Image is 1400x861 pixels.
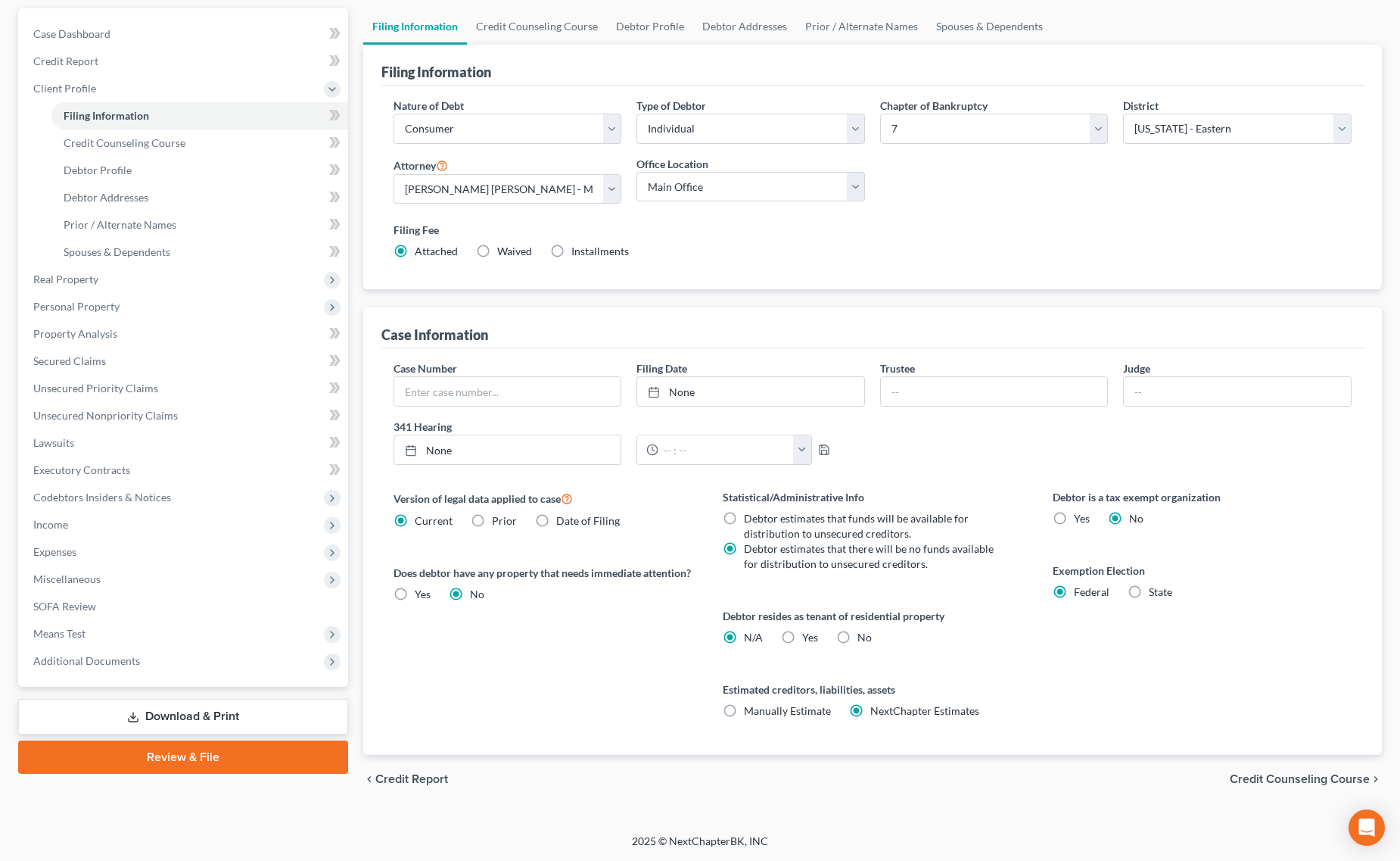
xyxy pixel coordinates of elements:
label: Debtor is a tax exempt organization [1053,489,1352,505]
span: Property Analysis [33,327,117,340]
span: No [470,588,484,601]
input: -- [881,377,1108,406]
span: Date of Filing [556,514,620,527]
div: Open Intercom Messenger [1349,810,1385,846]
span: Secured Claims [33,354,106,367]
span: Case Dashboard [33,27,110,40]
i: chevron_left [363,773,375,785]
label: Type of Debtor [636,98,706,114]
span: Means Test [33,627,86,640]
span: Lawsuits [33,436,74,449]
a: Secured Claims [21,348,348,375]
a: None [637,377,864,406]
label: Debtor resides as tenant of residential property [723,608,1022,624]
span: Waived [497,245,532,257]
a: Unsecured Priority Claims [21,375,348,402]
span: Additional Documents [33,654,140,667]
span: Prior [492,514,517,527]
a: Review & File [18,741,348,774]
label: Chapter of Bankruptcy [880,98,988,114]
span: SOFA Review [33,600,96,613]
label: 341 Hearing [386,419,873,435]
a: Property Analysis [21,320,348,348]
div: Filing Information [381,63,491,81]
a: Prior / Alternate Names [796,8,927,45]
input: Enter case number... [394,377,621,406]
span: Credit Counseling Course [1230,773,1370,785]
a: Filing Information [51,102,348,129]
label: Version of legal data applied to case [394,489,693,507]
span: Unsecured Priority Claims [33,382,158,395]
span: Yes [1074,512,1090,525]
label: Judge [1123,360,1150,376]
span: Debtor Profile [64,164,132,176]
span: Expenses [33,545,76,558]
span: Manually Estimate [744,704,831,717]
label: Filing Date [636,360,687,376]
a: Debtor Profile [51,157,348,184]
div: Case Information [381,326,488,344]
a: Unsecured Nonpriority Claims [21,402,348,429]
span: Income [33,518,68,531]
button: chevron_left Credit Report [363,773,448,785]
span: Credit Counseling Course [64,136,185,149]
span: Filing Information [64,109,149,122]
a: Filing Information [363,8,467,45]
label: District [1123,98,1159,114]
a: Debtor Addresses [693,8,796,45]
span: Debtor Addresses [64,191,148,204]
span: Debtor estimates that there will be no funds available for distribution to unsecured creditors. [744,542,994,570]
a: Spouses & Dependents [927,8,1052,45]
label: Office Location [636,156,708,172]
span: Miscellaneous [33,572,101,585]
span: No [857,631,872,644]
a: None [394,435,621,464]
a: Case Dashboard [21,20,348,48]
span: Credit Report [33,55,98,67]
span: Real Property [33,273,98,285]
label: Case Number [394,360,457,376]
span: Debtor estimates that funds will be available for distribution to unsecured creditors. [744,512,969,540]
button: Credit Counseling Course chevron_right [1230,773,1382,785]
span: Yes [802,631,818,644]
a: Credit Report [21,48,348,75]
span: Attached [415,245,458,257]
a: Debtor Profile [607,8,693,45]
span: N/A [744,631,763,644]
label: Nature of Debt [394,98,464,114]
span: Spouses & Dependents [64,245,170,258]
i: chevron_right [1370,773,1382,785]
label: Statistical/Administrative Info [723,489,1022,505]
label: Filing Fee [394,222,1352,238]
a: Spouses & Dependents [51,239,348,266]
label: Estimated creditors, liabilities, assets [723,682,1022,697]
a: Executory Contracts [21,457,348,484]
span: Unsecured Nonpriority Claims [33,409,178,422]
label: Exemption Election [1053,563,1352,579]
span: No [1129,512,1143,525]
a: SOFA Review [21,593,348,620]
span: State [1149,585,1172,598]
span: Current [415,514,453,527]
a: Debtor Addresses [51,184,348,211]
span: Client Profile [33,82,96,95]
a: Lawsuits [21,429,348,457]
span: Executory Contracts [33,463,130,476]
span: Codebtors Insiders & Notices [33,491,171,504]
span: NextChapter Estimates [870,704,979,717]
input: -- [1124,377,1351,406]
span: Prior / Alternate Names [64,218,176,231]
span: Personal Property [33,300,120,313]
span: Installments [571,245,629,257]
a: Download & Print [18,699,348,735]
label: Does debtor have any property that needs immediate attention? [394,565,693,581]
label: Attorney [394,156,448,174]
span: Federal [1074,585,1109,598]
a: Credit Counseling Course [51,129,348,157]
a: Prior / Alternate Names [51,211,348,239]
div: 2025 © NextChapterBK, INC [269,834,1131,861]
span: Credit Report [375,773,448,785]
input: -- : -- [658,435,794,464]
label: Trustee [880,360,915,376]
span: Yes [415,588,431,601]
